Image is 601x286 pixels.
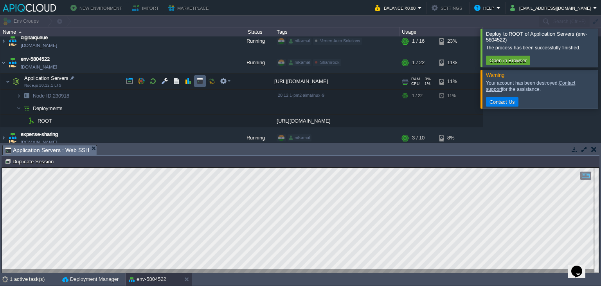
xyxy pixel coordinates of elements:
[375,3,418,13] button: Balance ₹0.00
[486,72,504,78] span: Warning
[412,31,425,52] div: 1 / 16
[432,3,464,13] button: Settings
[21,130,58,138] a: expense-sharing
[24,83,61,88] span: Node.js 20.12.1 LTS
[439,31,465,52] div: 23%
[21,63,57,71] a: [DOMAIN_NAME]
[288,59,311,66] div: nilkamal
[412,127,425,148] div: 3 / 10
[439,90,465,102] div: 11%
[26,115,37,127] img: AMDAwAAAACH5BAEAAAAALAAAAAABAAEAAAICRAEAOw==
[23,75,70,81] span: Application Servers
[278,93,324,98] span: 20.12.1-pm2-almalinux-9
[5,145,89,155] span: Application Servers : Web SSH
[423,81,430,86] span: 1%
[320,60,340,65] span: Shamrock
[129,275,166,283] button: env-5804522
[486,80,596,92] div: Your account has been destroyed. for the assistance.
[11,74,22,89] img: AMDAwAAAACH5BAEAAAAALAAAAAABAAEAAAICRAEAOw==
[21,34,48,42] a: digitalqueue
[21,102,32,114] img: AMDAwAAAACH5BAEAAAAALAAAAAABAAEAAAICRAEAOw==
[320,38,360,43] span: Vertex Auto Solutions
[16,102,21,114] img: AMDAwAAAACH5BAEAAAAALAAAAAABAAEAAAICRAEAOw==
[288,134,311,141] div: nilkamal
[0,52,7,73] img: AMDAwAAAACH5BAEAAAAALAAAAAABAAEAAAICRAEAOw==
[487,98,517,105] button: Contact Us
[274,115,399,127] div: [URL][DOMAIN_NAME]
[439,52,465,73] div: 11%
[439,127,465,148] div: 8%
[3,4,56,12] img: APIQCloud
[1,27,235,36] div: Name
[236,27,274,36] div: Status
[32,92,70,99] span: 230918
[10,273,59,286] div: 1 active task(s)
[5,74,10,89] img: AMDAwAAAACH5BAEAAAAALAAAAAABAAEAAAICRAEAOw==
[400,27,482,36] div: Usage
[18,31,22,33] img: AMDAwAAAACH5BAEAAAAALAAAAAABAAEAAAICRAEAOw==
[7,31,18,52] img: AMDAwAAAACH5BAEAAAAALAAAAAABAAEAAAICRAEAOw==
[411,77,420,81] span: RAM
[7,52,18,73] img: AMDAwAAAACH5BAEAAAAALAAAAAABAAEAAAICRAEAOw==
[423,77,431,81] span: 3%
[235,127,274,148] div: Running
[0,127,7,148] img: AMDAwAAAACH5BAEAAAAALAAAAAABAAEAAAICRAEAOw==
[70,3,124,13] button: New Environment
[21,90,32,102] img: AMDAwAAAACH5BAEAAAAALAAAAAABAAEAAAICRAEAOw==
[37,118,53,124] a: ROOT
[510,3,593,13] button: [EMAIL_ADDRESS][DOMAIN_NAME]
[33,93,53,99] span: Node ID:
[439,74,465,89] div: 11%
[32,105,64,112] a: Deployments
[23,75,70,81] a: Application ServersNode.js 20.12.1 LTS
[5,158,56,165] button: Duplicate Session
[235,52,274,73] div: Running
[235,31,274,52] div: Running
[412,52,425,73] div: 1 / 22
[21,115,26,127] img: AMDAwAAAACH5BAEAAAAALAAAAAABAAEAAAICRAEAOw==
[21,138,57,146] a: [DOMAIN_NAME]
[487,57,529,64] button: Open in Browser
[288,38,311,45] div: nilkamal
[32,92,70,99] a: Node ID:230918
[21,42,57,49] a: [DOMAIN_NAME]
[412,90,423,102] div: 1 / 22
[168,3,211,13] button: Marketplace
[132,3,161,13] button: Import
[21,55,50,63] a: env-5804522
[7,127,18,148] img: AMDAwAAAACH5BAEAAAAALAAAAAABAAEAAAICRAEAOw==
[62,275,119,283] button: Deployment Manager
[16,90,21,102] img: AMDAwAAAACH5BAEAAAAALAAAAAABAAEAAAICRAEAOw==
[486,31,587,43] span: Deploy to ROOT of Application Servers (env-5804522)
[474,3,497,13] button: Help
[274,74,399,89] div: [URL][DOMAIN_NAME]
[568,255,593,278] iframe: chat widget
[411,81,419,86] span: CPU
[275,27,399,36] div: Tags
[0,31,7,52] img: AMDAwAAAACH5BAEAAAAALAAAAAABAAEAAAICRAEAOw==
[486,45,596,51] div: The process has been successfully finished.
